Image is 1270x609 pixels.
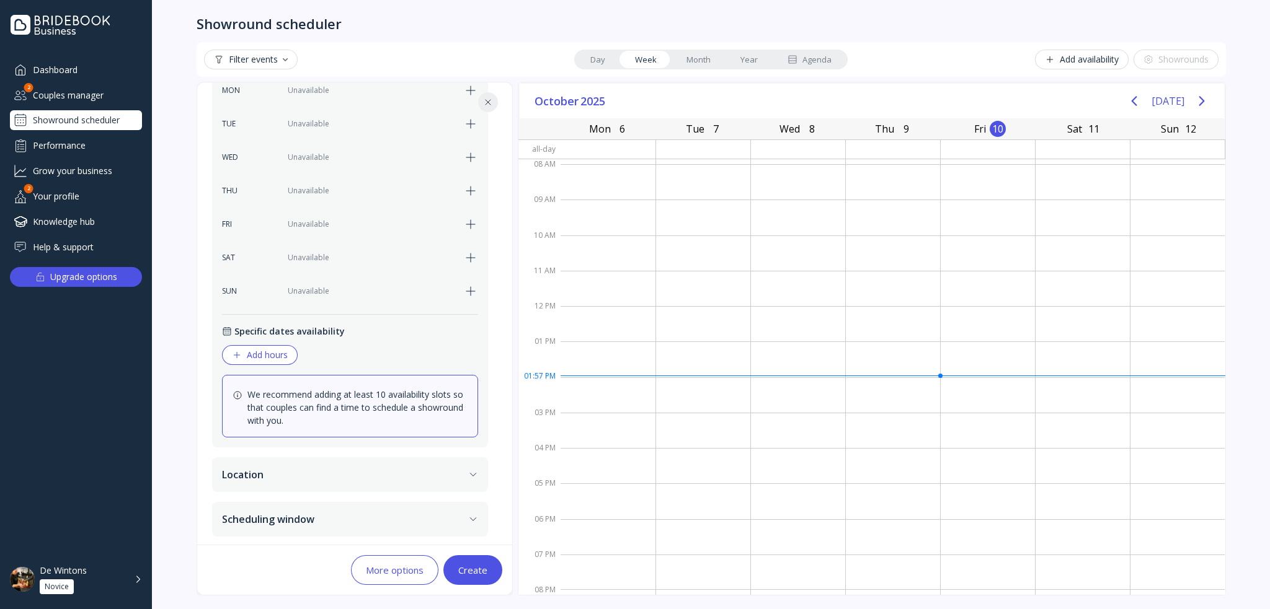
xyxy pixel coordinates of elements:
button: Add hours [222,345,298,365]
div: 07 PM [518,547,561,582]
div: More options [366,565,424,575]
div: 11 [1086,121,1102,137]
div: 01 PM [518,334,561,369]
div: We recommend adding at least 10 availability slots so that couples can find a time to schedule a ... [247,388,468,427]
div: TUE [222,118,241,129]
div: Unavailable [288,286,456,297]
div: 08 AM [518,157,561,192]
div: 12 [1183,121,1199,137]
button: Next page [1189,89,1214,113]
div: 08 PM [518,582,561,597]
div: Unavailable [288,152,456,163]
button: October2025 [530,92,612,110]
a: Performance [10,135,142,156]
div: Unavailable [288,85,456,96]
div: FRI [222,219,241,230]
div: 02 PM [518,370,561,405]
button: Location [212,457,488,492]
div: Add hours [232,350,288,360]
button: Showrounds [1134,50,1219,69]
button: [DATE] [1152,90,1184,112]
div: Novice [45,582,69,592]
button: Add availability [1035,50,1129,69]
div: Showrounds [1143,55,1209,64]
a: Day [575,51,620,68]
div: 09 AM [518,192,561,227]
div: Unavailable [288,219,456,230]
div: 8 [804,121,820,137]
button: Upgrade options [10,267,142,287]
div: De Wintons [40,565,87,576]
div: Tue [682,120,708,138]
div: Filter events [214,55,288,64]
div: 12 PM [518,299,561,334]
div: Upgrade options [50,268,117,286]
div: Showround scheduler [197,15,342,32]
div: Specific dates availability [222,325,478,338]
div: 10 AM [518,228,561,263]
div: SAT [222,252,241,263]
div: Wed [776,120,804,138]
div: Unavailable [288,118,456,129]
button: Scheduling window [212,502,488,537]
div: Fri [970,120,990,138]
div: Sun [1157,120,1183,138]
span: October [535,92,580,110]
button: More options [351,555,438,585]
button: Filter events [204,50,298,69]
div: THU [222,185,241,196]
div: Sat [1064,120,1086,138]
a: Grow your business [10,160,142,181]
div: MON [222,85,241,96]
div: Unavailable [288,185,456,196]
a: Help & support [10,237,142,257]
div: Create [458,565,487,575]
a: Your profile2 [10,186,142,206]
a: Dashboard [10,59,142,80]
div: All-day [518,140,561,158]
div: 2 [24,83,33,92]
div: Your profile [10,186,142,206]
a: Showround scheduler [10,110,142,130]
div: 05 PM [518,476,561,511]
div: 7 [708,121,724,137]
img: dpr=2,fit=cover,g=face,w=48,h=48 [10,567,35,592]
span: 2025 [580,92,607,110]
div: 03 PM [518,405,561,440]
div: WED [222,152,241,163]
a: Knowledge hub [10,211,142,232]
div: 04 PM [518,440,561,476]
div: Add availability [1045,55,1119,64]
div: 10 [990,121,1006,137]
div: SUN [222,286,241,297]
a: Month [672,51,726,68]
a: Year [726,51,773,68]
div: Mon [585,120,615,138]
div: Thu [871,120,898,138]
div: Couples manager [10,85,142,105]
div: 06 PM [518,512,561,547]
button: Previous page [1122,89,1147,113]
div: Unavailable [288,252,456,263]
div: 6 [615,121,631,137]
button: Create [443,555,502,585]
div: 2 [24,184,33,193]
div: 11 AM [518,263,561,299]
a: Week [620,51,672,68]
div: 9 [898,121,914,137]
div: Agenda [788,54,832,66]
a: Couples manager2 [10,85,142,105]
